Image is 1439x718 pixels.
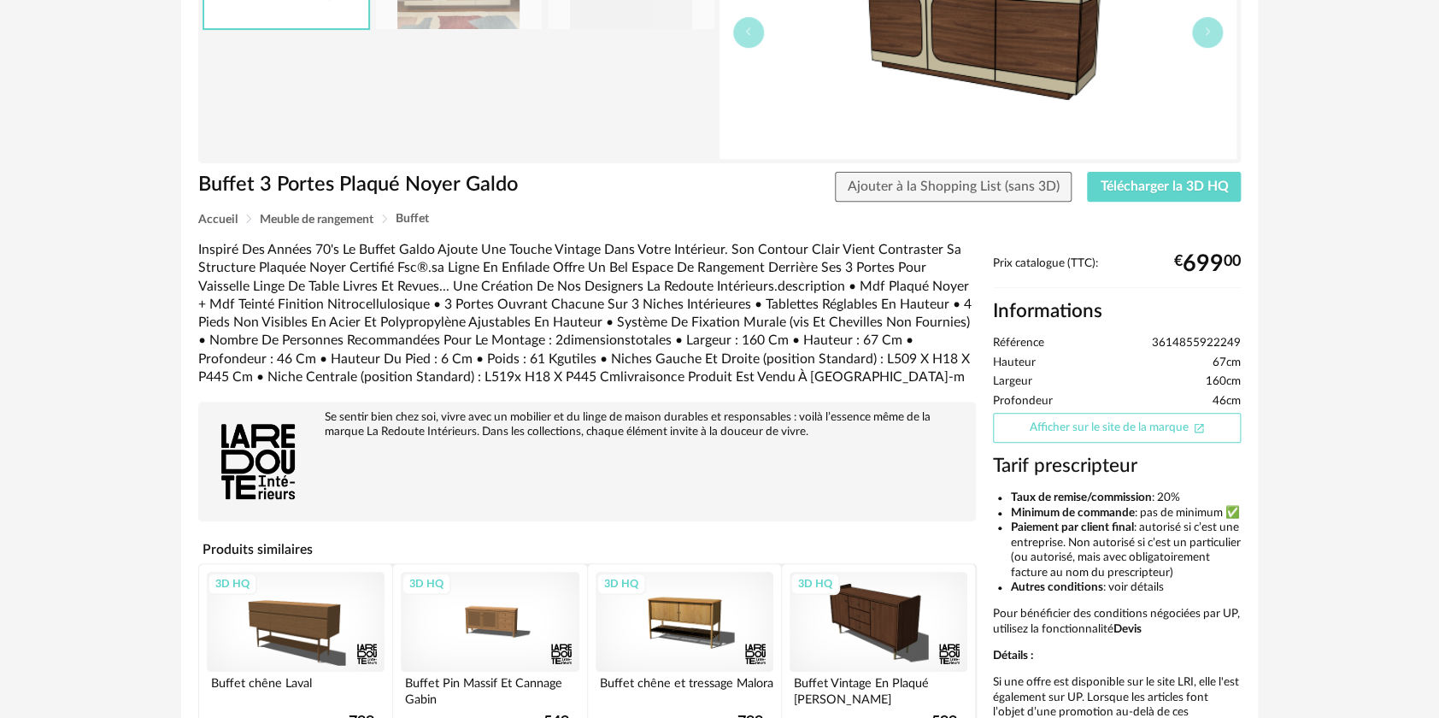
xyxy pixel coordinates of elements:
li: : 20% [1010,491,1241,506]
h4: Produits similaires [198,537,976,562]
li: : autorisé si c’est une entreprise. Non autorisé si c’est un particulier (ou autorisé, mais avec ... [1010,521,1241,580]
div: Buffet chêne Laval [207,672,385,706]
div: Buffet Pin Massif Et Cannage Gabin [401,672,579,706]
div: Se sentir bien chez soi, vivre avec un mobilier et du linge de maison durables et responsables : ... [207,410,967,439]
li: : pas de minimum ✅ [1010,506,1241,521]
span: 699 [1183,257,1224,271]
div: 3D HQ [790,573,840,595]
div: 3D HQ [208,573,257,595]
h3: Tarif prescripteur [993,454,1241,479]
b: Minimum de commande [1010,507,1134,519]
h1: Buffet 3 Portes Plaqué Noyer Galdo [198,172,623,198]
span: Ajouter à la Shopping List (sans 3D) [848,179,1060,193]
span: Meuble de rangement [260,214,373,226]
img: brand logo [207,410,309,513]
span: 3614855922249 [1152,336,1241,351]
div: Buffet Vintage En Plaqué [PERSON_NAME] [790,672,967,706]
div: € 00 [1174,257,1241,271]
span: 160cm [1206,374,1241,390]
span: Accueil [198,214,238,226]
span: 46cm [1213,394,1241,409]
div: 3D HQ [402,573,451,595]
b: Taux de remise/commission [1010,491,1151,503]
div: Breadcrumb [198,213,1241,226]
li: : voir détails [1010,580,1241,596]
span: Télécharger la 3D HQ [1100,179,1228,193]
div: Buffet chêne et tressage Malora [596,672,773,706]
b: Devis [1113,623,1142,635]
a: Afficher sur le site de la marqueOpen In New icon [993,413,1241,443]
b: Paiement par client final [1010,521,1133,533]
span: Référence [993,336,1044,351]
b: Autres conditions [1010,581,1102,593]
span: Largeur [993,374,1032,390]
div: Inspiré Des Années 70's Le Buffet Galdo Ajoute Une Touche Vintage Dans Votre Intérieur. Son Conto... [198,241,976,386]
span: Open In New icon [1193,421,1205,433]
span: Buffet [396,213,429,225]
span: Profondeur [993,394,1053,409]
b: Détails : [993,650,1033,662]
h2: Informations [993,299,1241,324]
button: Télécharger la 3D HQ [1087,172,1241,203]
div: Prix catalogue (TTC): [993,256,1241,288]
button: Ajouter à la Shopping List (sans 3D) [835,172,1072,203]
span: Hauteur [993,356,1036,371]
span: 67cm [1213,356,1241,371]
p: Pour bénéficier des conditions négociées par UP, utilisez la fonctionnalité [993,607,1241,637]
div: 3D HQ [596,573,646,595]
